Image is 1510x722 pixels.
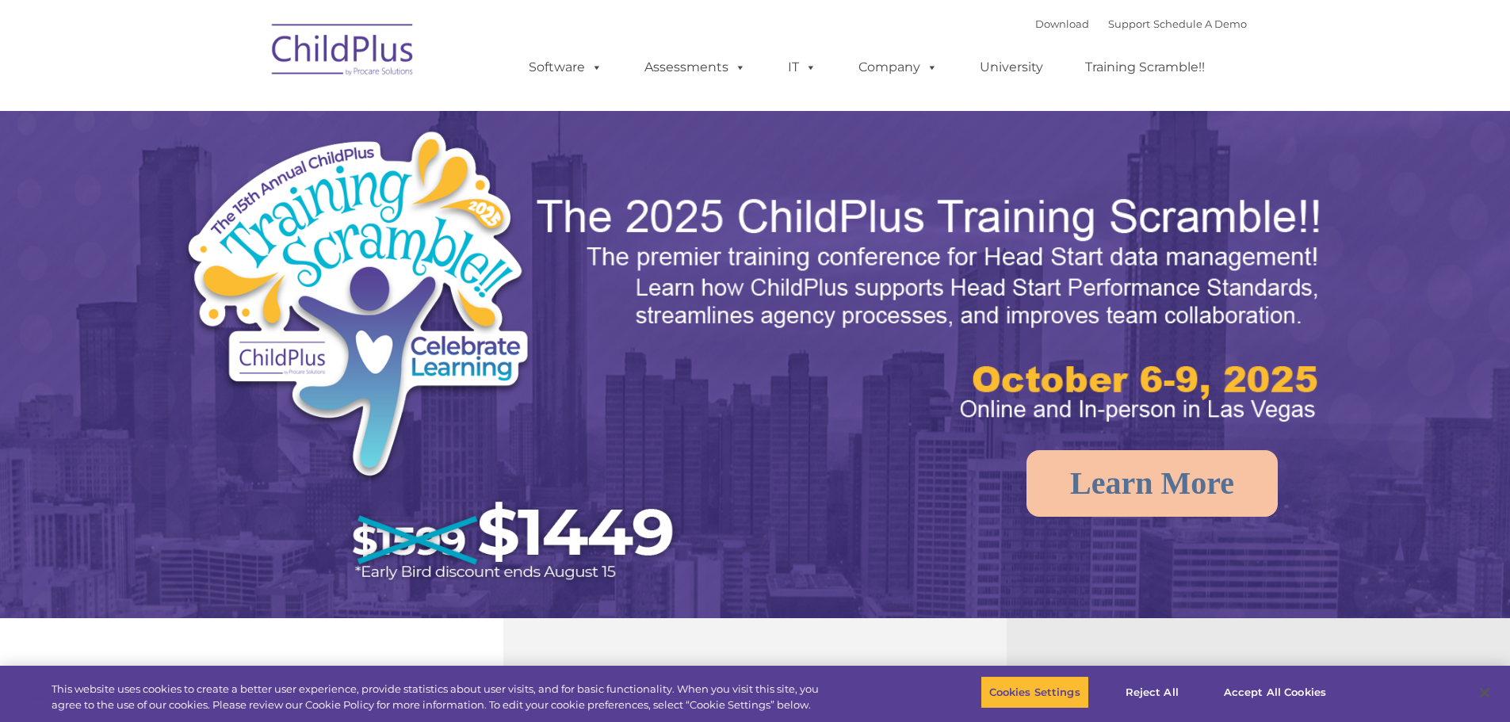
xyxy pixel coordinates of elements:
button: Reject All [1103,676,1202,709]
div: This website uses cookies to create a better user experience, provide statistics about user visit... [52,682,831,712]
a: IT [772,52,832,83]
font: | [1035,17,1247,30]
a: University [964,52,1059,83]
a: Software [513,52,618,83]
button: Cookies Settings [981,676,1089,709]
img: ChildPlus by Procare Solutions [264,13,422,92]
a: Download [1035,17,1089,30]
a: Schedule A Demo [1153,17,1247,30]
a: Assessments [629,52,762,83]
button: Accept All Cookies [1215,676,1335,709]
a: Training Scramble!! [1069,52,1221,83]
button: Close [1467,675,1502,710]
a: Learn More [1026,450,1278,517]
a: Support [1108,17,1150,30]
a: Company [843,52,954,83]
